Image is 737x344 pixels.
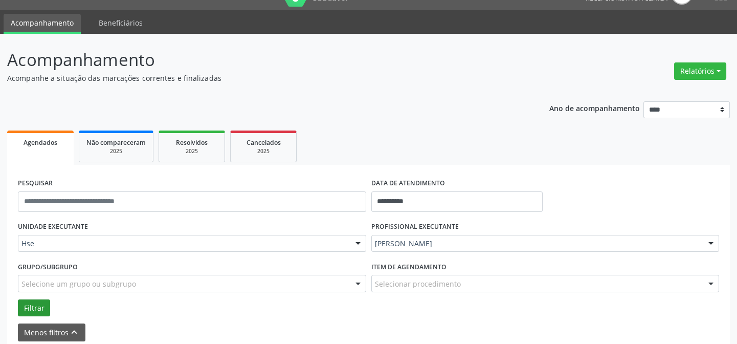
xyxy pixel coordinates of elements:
[21,278,136,289] span: Selecione um grupo ou subgrupo
[375,278,461,289] span: Selecionar procedimento
[92,14,150,32] a: Beneficiários
[24,138,57,147] span: Agendados
[549,101,640,114] p: Ano de acompanhamento
[375,239,699,249] span: [PERSON_NAME]
[247,138,281,147] span: Cancelados
[18,176,53,191] label: PESQUISAR
[86,138,146,147] span: Não compareceram
[674,62,726,80] button: Relatórios
[371,259,446,275] label: Item de agendamento
[18,299,50,317] button: Filtrar
[176,138,208,147] span: Resolvidos
[371,219,459,235] label: PROFISSIONAL EXECUTANTE
[4,14,81,34] a: Acompanhamento
[7,73,513,83] p: Acompanhe a situação das marcações correntes e finalizadas
[238,147,289,155] div: 2025
[18,219,88,235] label: UNIDADE EXECUTANTE
[7,47,513,73] p: Acompanhamento
[18,324,85,341] button: Menos filtroskeyboard_arrow_up
[86,147,146,155] div: 2025
[371,176,445,191] label: DATA DE ATENDIMENTO
[69,327,80,338] i: keyboard_arrow_up
[18,259,78,275] label: Grupo/Subgrupo
[21,239,345,249] span: Hse
[166,147,217,155] div: 2025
